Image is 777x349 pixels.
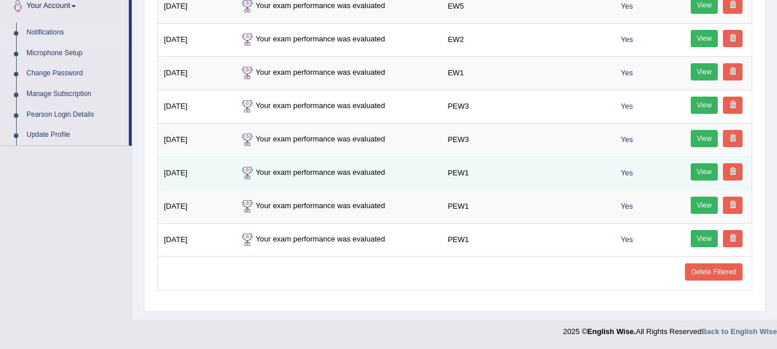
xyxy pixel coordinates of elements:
[232,123,442,156] td: Your exam performance was evaluated
[616,167,637,179] span: Yes
[232,156,442,190] td: Your exam performance was evaluated
[441,56,610,90] td: EW1
[691,97,718,114] a: View
[158,123,232,156] td: [DATE]
[232,190,442,223] td: Your exam performance was evaluated
[21,22,129,43] a: Notifications
[158,56,232,90] td: [DATE]
[702,327,777,336] a: Back to English Wise
[441,190,610,223] td: PEW1
[232,223,442,256] td: Your exam performance was evaluated
[158,223,232,256] td: [DATE]
[691,197,718,214] a: View
[616,33,637,45] span: Yes
[691,163,718,181] a: View
[587,327,636,336] strong: English Wise.
[616,233,637,246] span: Yes
[723,230,742,247] a: Delete
[21,63,129,84] a: Change Password
[723,63,742,80] a: Delete
[158,23,232,56] td: [DATE]
[723,197,742,214] a: Delete
[232,90,442,123] td: Your exam performance was evaluated
[616,100,637,112] span: Yes
[158,190,232,223] td: [DATE]
[21,105,129,125] a: Pearson Login Details
[616,133,637,145] span: Yes
[21,84,129,105] a: Manage Subscription
[723,97,742,114] a: Delete
[158,156,232,190] td: [DATE]
[691,230,718,247] a: View
[232,56,442,90] td: Your exam performance was evaluated
[441,90,610,123] td: PEW3
[723,30,742,47] a: Delete
[21,43,129,64] a: Microphone Setup
[691,130,718,147] a: View
[616,200,637,212] span: Yes
[441,123,610,156] td: PEW3
[21,125,129,145] a: Update Profile
[691,63,718,80] a: View
[441,223,610,256] td: PEW1
[685,263,742,281] a: Delete Filtered
[691,30,718,47] a: View
[158,90,232,123] td: [DATE]
[723,130,742,147] a: Delete
[232,23,442,56] td: Your exam performance was evaluated
[563,320,777,337] div: 2025 © All Rights Reserved
[616,67,637,79] span: Yes
[441,156,610,190] td: PEW1
[723,163,742,181] a: Delete
[441,23,610,56] td: EW2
